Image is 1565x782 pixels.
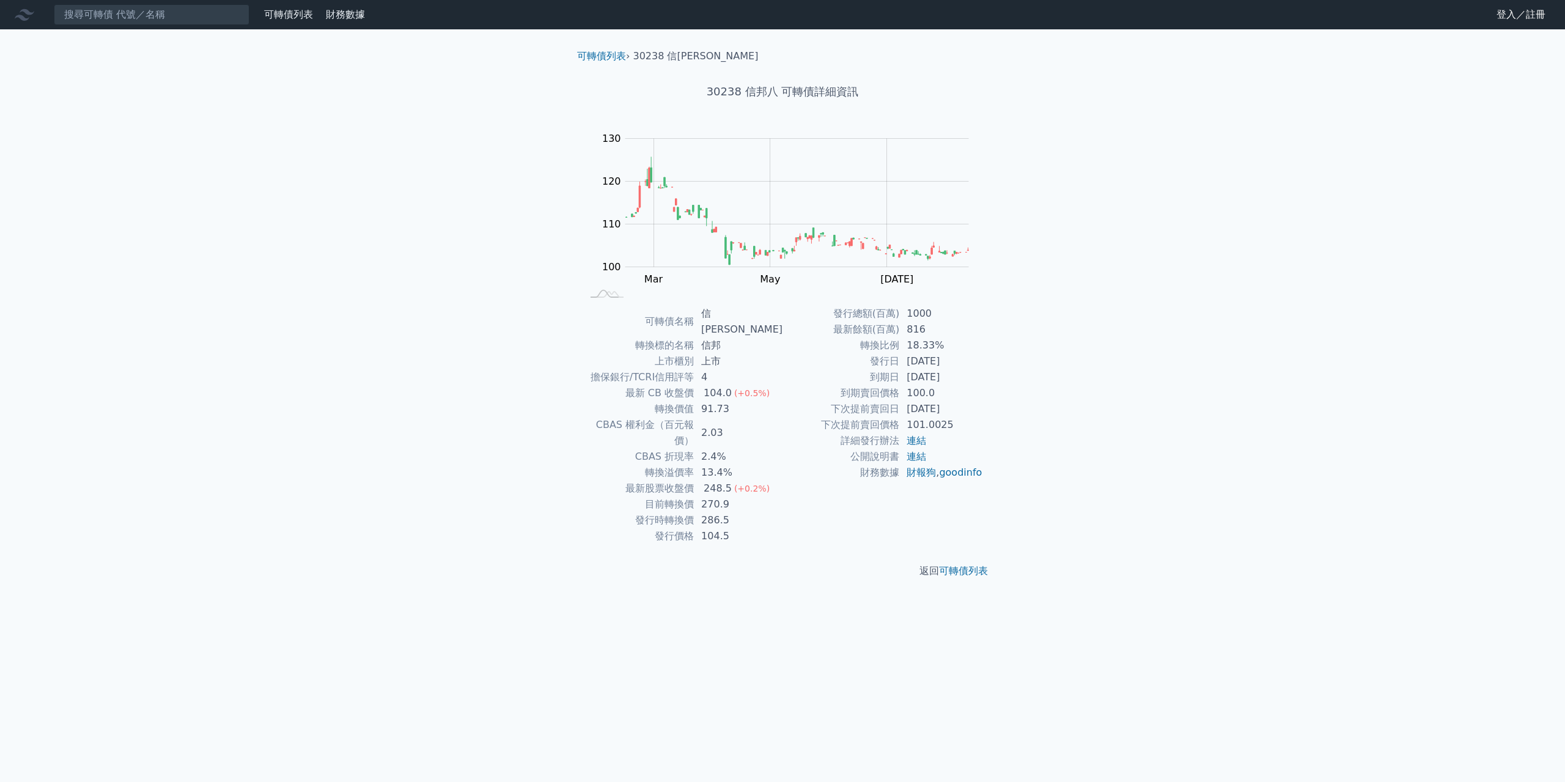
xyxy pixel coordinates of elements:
a: 連結 [907,435,926,446]
td: 最新股票收盤價 [582,481,694,496]
td: 91.73 [694,401,782,417]
td: 公開說明書 [782,449,899,465]
td: 上市櫃別 [582,353,694,369]
td: 下次提前賣回價格 [782,417,899,433]
tspan: May [760,273,780,285]
td: 18.33% [899,338,983,353]
td: 信邦 [694,338,782,353]
g: Chart [596,133,987,285]
td: 2.4% [694,449,782,465]
a: goodinfo [939,467,982,478]
td: 到期日 [782,369,899,385]
tspan: 100 [602,261,621,273]
td: 轉換標的名稱 [582,338,694,353]
a: 財務數據 [326,9,365,20]
td: 270.9 [694,496,782,512]
td: 2.03 [694,417,782,449]
a: 可轉債列表 [264,9,313,20]
a: 登入／註冊 [1487,5,1555,24]
td: CBAS 權利金（百元報價） [582,417,694,449]
td: 發行日 [782,353,899,369]
td: 轉換溢價率 [582,465,694,481]
span: (+0.5%) [734,388,770,398]
p: 返回 [567,564,998,578]
td: CBAS 折現率 [582,449,694,465]
td: 發行價格 [582,528,694,544]
td: 擔保銀行/TCRI信用評等 [582,369,694,385]
tspan: 110 [602,218,621,230]
tspan: 120 [602,175,621,187]
span: (+0.2%) [734,484,770,493]
div: 248.5 [701,481,734,496]
li: › [577,49,630,64]
td: 轉換比例 [782,338,899,353]
td: 最新餘額(百萬) [782,322,899,338]
td: 到期賣回價格 [782,385,899,401]
a: 財報狗 [907,467,936,478]
td: 104.5 [694,528,782,544]
tspan: Mar [644,273,663,285]
td: 13.4% [694,465,782,481]
td: 發行時轉換價 [582,512,694,528]
td: 轉換價值 [582,401,694,417]
tspan: 130 [602,133,621,144]
td: 信[PERSON_NAME] [694,306,782,338]
td: 可轉債名稱 [582,306,694,338]
td: 100.0 [899,385,983,401]
td: 下次提前賣回日 [782,401,899,417]
td: [DATE] [899,401,983,417]
td: 上市 [694,353,782,369]
a: 可轉債列表 [939,565,988,577]
td: 286.5 [694,512,782,528]
td: 1000 [899,306,983,322]
td: 發行總額(百萬) [782,306,899,322]
td: [DATE] [899,369,983,385]
td: 4 [694,369,782,385]
td: [DATE] [899,353,983,369]
tspan: [DATE] [880,273,913,285]
a: 連結 [907,451,926,462]
td: 816 [899,322,983,338]
td: , [899,465,983,481]
td: 財務數據 [782,465,899,481]
td: 詳細發行辦法 [782,433,899,449]
td: 最新 CB 收盤價 [582,385,694,401]
td: 目前轉換價 [582,496,694,512]
td: 101.0025 [899,417,983,433]
div: 104.0 [701,385,734,401]
input: 搜尋可轉債 代號／名稱 [54,4,249,25]
a: 可轉債列表 [577,50,626,62]
h1: 30238 信邦八 可轉債詳細資訊 [567,83,998,100]
li: 30238 信[PERSON_NAME] [633,49,759,64]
